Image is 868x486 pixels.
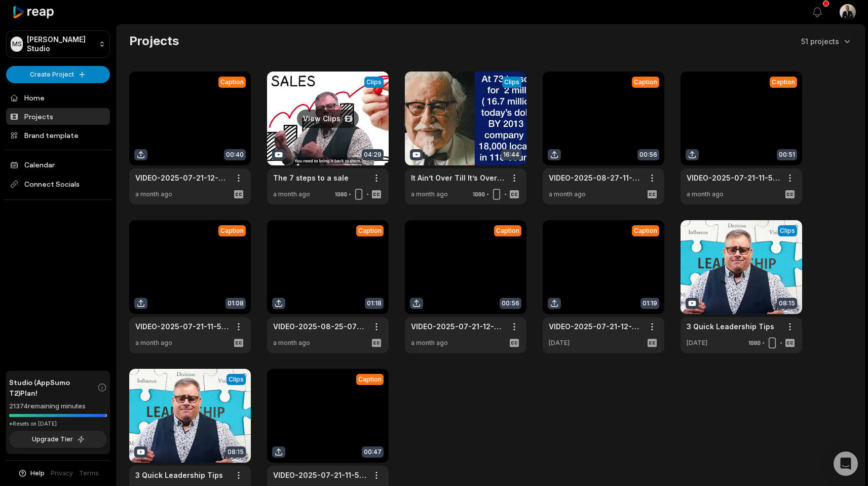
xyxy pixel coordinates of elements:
button: Create Project [6,66,110,83]
a: 3 Quick Leadership Tips [135,470,223,480]
span: Help [30,469,45,478]
a: Calendar [6,156,110,173]
a: It Ain’t Over Till It’s Over: [PERSON_NAME] Ultimate Talk on Resilience, Comebacks & Success [411,172,504,183]
a: VIDEO-2025-07-21-11-56-37 [273,470,366,480]
a: VIDEO-2025-08-25-07-58-20 [273,321,366,332]
p: [PERSON_NAME] Studio [27,35,95,53]
a: The 7 steps to a sale [273,172,349,183]
a: VIDEO-2025-07-21-11-55-41 [135,321,229,332]
div: MS [11,37,23,52]
button: 51 projects [801,36,852,47]
a: Projects [6,108,110,125]
a: 3 Quick Leadership Tips [687,321,774,332]
a: Brand template [6,127,110,144]
div: Open Intercom Messenger [834,452,858,476]
a: Home [6,89,110,106]
a: VIDEO-2025-08-27-11-34-01 [549,172,642,183]
span: Connect Socials [6,175,110,193]
button: Upgrade Tier [9,431,107,448]
button: Help [18,469,45,478]
a: VIDEO-2025-07-21-12-01-53 [135,172,229,183]
div: *Resets on [DATE] [9,420,107,428]
a: VIDEO-2025-07-21-12-03-28 [549,321,642,332]
a: VIDEO-2025-07-21-11-58-47 [687,172,780,183]
a: VIDEO-2025-07-21-12-01-09 [411,321,504,332]
span: Studio (AppSumo T2) Plan! [9,377,97,398]
a: Terms [79,469,99,478]
a: Privacy [51,469,73,478]
h2: Projects [129,33,179,49]
div: 21374 remaining minutes [9,401,107,411]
